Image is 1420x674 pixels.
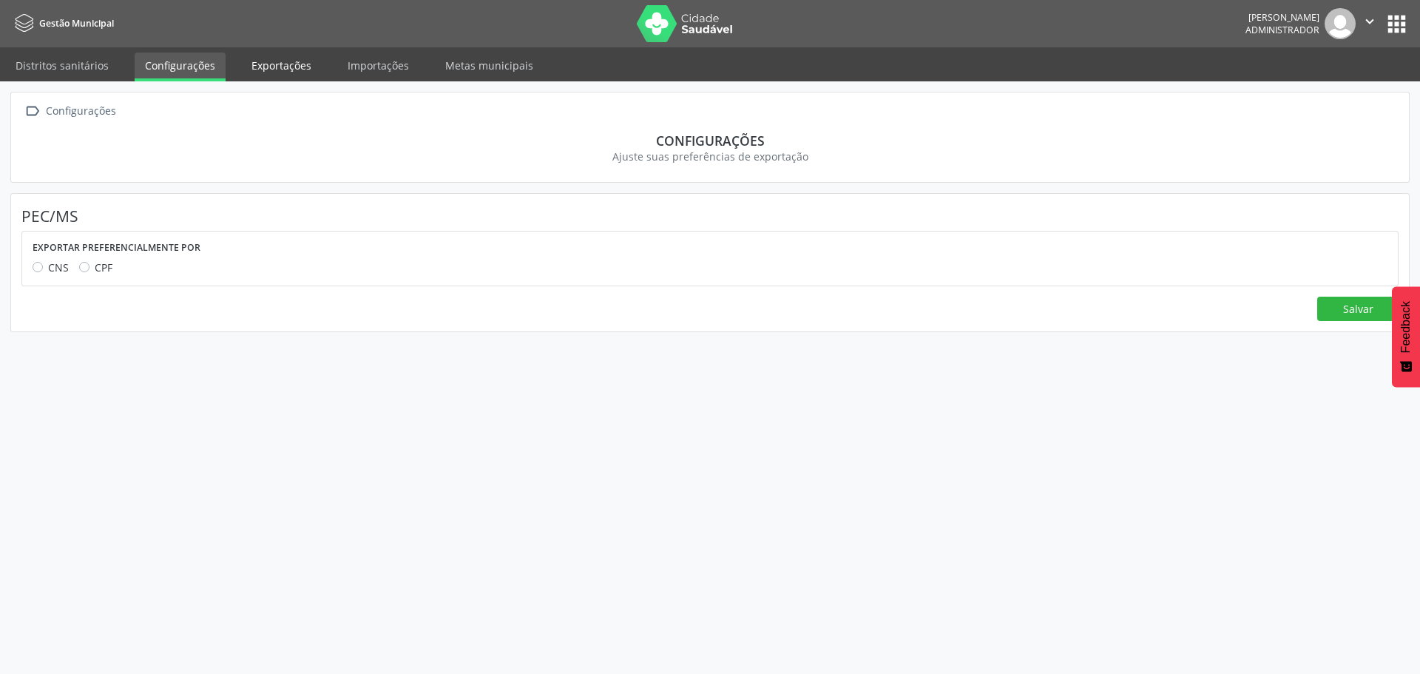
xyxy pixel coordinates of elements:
[1362,13,1378,30] i: 
[33,237,200,260] label: Exportar preferencialmente por
[21,101,118,122] a:  Configurações
[1245,11,1319,24] div: [PERSON_NAME]
[21,207,1399,226] h4: PEC/MS
[39,17,114,30] span: Gestão Municipal
[435,53,544,78] a: Metas municipais
[1384,11,1410,37] button: apps
[1356,8,1384,39] button: 
[1245,24,1319,36] span: Administrador
[1392,286,1420,387] button: Feedback - Mostrar pesquisa
[337,53,419,78] a: Importações
[1317,297,1399,322] button: Salvar
[5,53,119,78] a: Distritos sanitários
[1325,8,1356,39] img: img
[1399,301,1413,353] span: Feedback
[32,149,1388,164] div: Ajuste suas preferências de exportação
[135,53,226,81] a: Configurações
[32,132,1388,149] div: Configurações
[241,53,322,78] a: Exportações
[95,260,112,274] span: CPF
[43,101,118,122] div: Configurações
[10,11,114,36] a: Gestão Municipal
[48,260,69,274] span: CNS
[21,101,43,122] i: 
[1343,301,1373,317] span: Salvar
